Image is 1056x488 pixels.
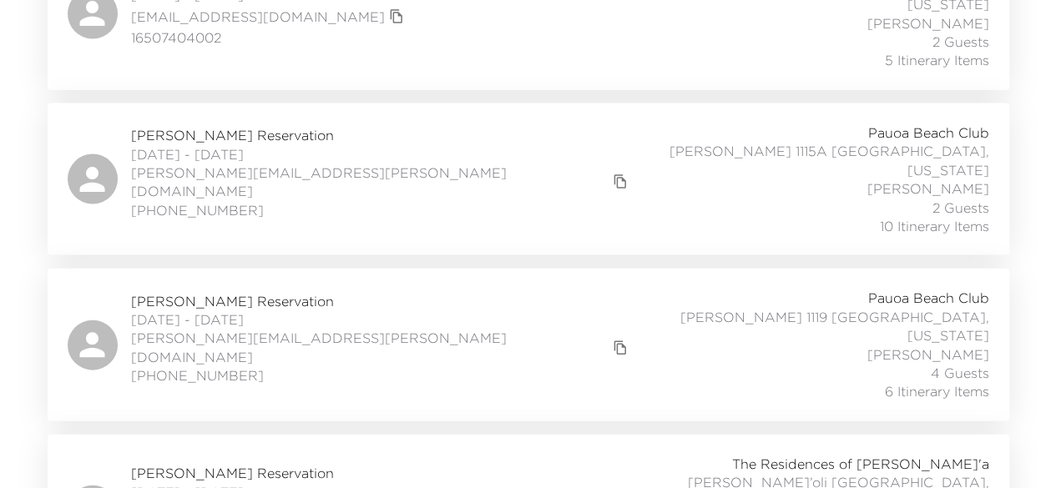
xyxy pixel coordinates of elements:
[131,126,633,144] span: [PERSON_NAME] Reservation
[131,201,633,219] span: [PHONE_NUMBER]
[131,28,489,47] span: 16507404002
[931,364,989,382] span: 4 Guests
[885,51,989,69] span: 5 Itinerary Items
[609,170,632,194] button: copy primary member email
[880,217,989,235] span: 10 Itinerary Items
[609,336,632,360] button: copy primary member email
[885,382,989,400] span: 6 Itinerary Items
[131,164,609,201] a: [PERSON_NAME][EMAIL_ADDRESS][PERSON_NAME][DOMAIN_NAME]
[932,33,989,51] span: 2 Guests
[867,14,989,33] span: [PERSON_NAME]
[867,345,989,364] span: [PERSON_NAME]
[131,329,609,366] a: [PERSON_NAME][EMAIL_ADDRESS][PERSON_NAME][DOMAIN_NAME]
[131,464,408,482] span: [PERSON_NAME] Reservation
[131,292,633,310] span: [PERSON_NAME] Reservation
[131,145,633,164] span: [DATE] - [DATE]
[48,103,1009,255] a: [PERSON_NAME] Reservation[DATE] - [DATE][PERSON_NAME][EMAIL_ADDRESS][PERSON_NAME][DOMAIN_NAME]cop...
[131,8,385,26] a: [EMAIL_ADDRESS][DOMAIN_NAME]
[48,269,1009,420] a: [PERSON_NAME] Reservation[DATE] - [DATE][PERSON_NAME][EMAIL_ADDRESS][PERSON_NAME][DOMAIN_NAME]cop...
[868,289,989,307] span: Pauoa Beach Club
[632,142,988,179] span: [PERSON_NAME] 1115A [GEOGRAPHIC_DATA], [US_STATE]
[632,308,988,345] span: [PERSON_NAME] 1119 [GEOGRAPHIC_DATA], [US_STATE]
[867,179,989,198] span: [PERSON_NAME]
[868,123,989,142] span: Pauoa Beach Club
[932,199,989,217] span: 2 Guests
[131,366,633,385] span: [PHONE_NUMBER]
[385,5,408,28] button: copy primary member email
[131,310,633,329] span: [DATE] - [DATE]
[732,455,989,473] span: The Residences of [PERSON_NAME]'a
